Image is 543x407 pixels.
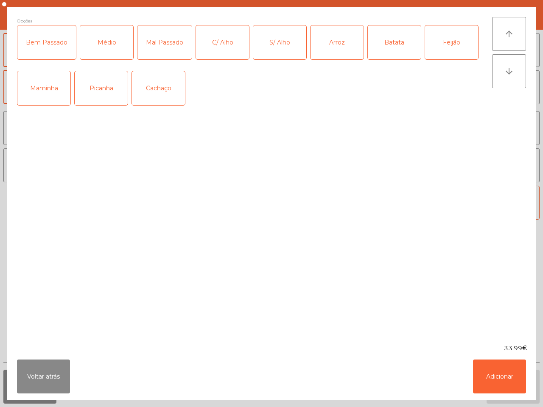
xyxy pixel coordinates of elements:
div: C/ Alho [196,25,249,59]
div: Cachaço [132,71,185,105]
div: Maminha [17,71,70,105]
button: Adicionar [473,360,526,393]
span: Opções [17,17,32,25]
div: Batata [368,25,421,59]
div: S/ Alho [253,25,306,59]
div: Feijão [425,25,478,59]
div: Mal Passado [137,25,192,59]
button: arrow_downward [492,54,526,88]
div: Médio [80,25,133,59]
i: arrow_upward [504,29,514,39]
button: Voltar atrás [17,360,70,393]
i: arrow_downward [504,66,514,76]
div: Arroz [311,25,364,59]
button: arrow_upward [492,17,526,51]
div: Bem Passado [17,25,76,59]
div: Picanha [75,71,128,105]
div: 33.99€ [7,344,536,353]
